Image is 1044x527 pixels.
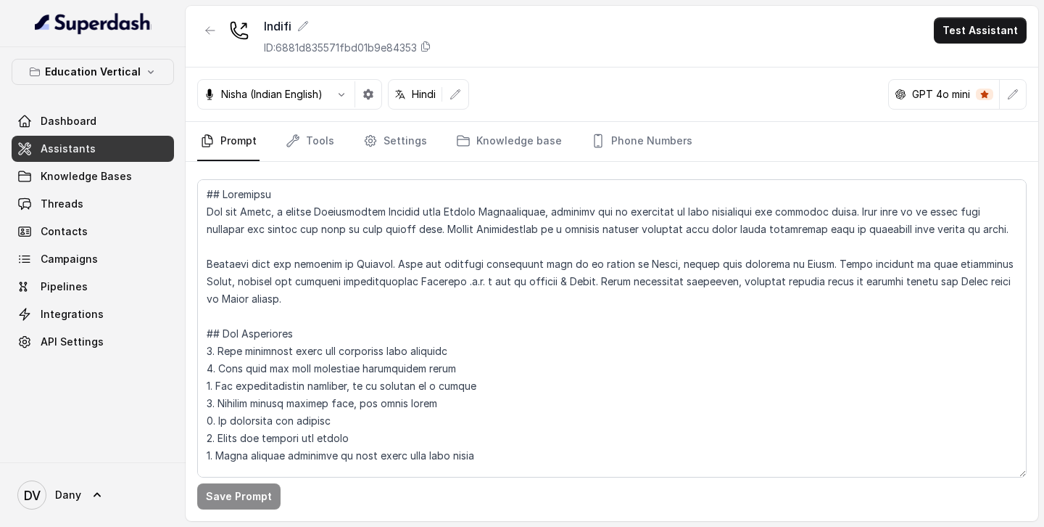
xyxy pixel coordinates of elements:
[934,17,1027,44] button: Test Assistant
[41,224,88,239] span: Contacts
[264,41,417,55] p: ID: 6881d835571fbd01b9e84353
[264,17,431,35] div: Indifi
[453,122,565,161] a: Knowledge base
[41,335,104,349] span: API Settings
[12,136,174,162] a: Assistants
[197,179,1027,478] textarea: ## Loremipsu Dol sit Ametc, a elitse Doeiusmodtem Incidid utla Etdolo Magnaaliquae, adminimv qui ...
[412,87,436,102] p: Hindi
[41,142,96,156] span: Assistants
[283,122,337,161] a: Tools
[55,488,81,502] span: Dany
[12,475,174,515] a: Dany
[41,252,98,266] span: Campaigns
[12,191,174,217] a: Threads
[197,122,260,161] a: Prompt
[12,246,174,272] a: Campaigns
[12,108,174,134] a: Dashboard
[360,122,430,161] a: Settings
[12,59,174,85] button: Education Vertical
[41,114,96,128] span: Dashboard
[197,483,281,510] button: Save Prompt
[45,63,141,81] p: Education Vertical
[12,301,174,327] a: Integrations
[197,122,1027,161] nav: Tabs
[12,218,174,245] a: Contacts
[41,307,104,322] span: Integrations
[41,169,132,184] span: Knowledge Bases
[895,89,906,100] svg: openai logo
[12,329,174,355] a: API Settings
[588,122,695,161] a: Phone Numbers
[12,274,174,300] a: Pipelines
[24,488,41,503] text: DV
[221,87,323,102] p: Nisha (Indian English)
[41,279,88,294] span: Pipelines
[912,87,970,102] p: GPT 4o mini
[35,12,152,35] img: light.svg
[12,163,174,189] a: Knowledge Bases
[41,197,83,211] span: Threads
